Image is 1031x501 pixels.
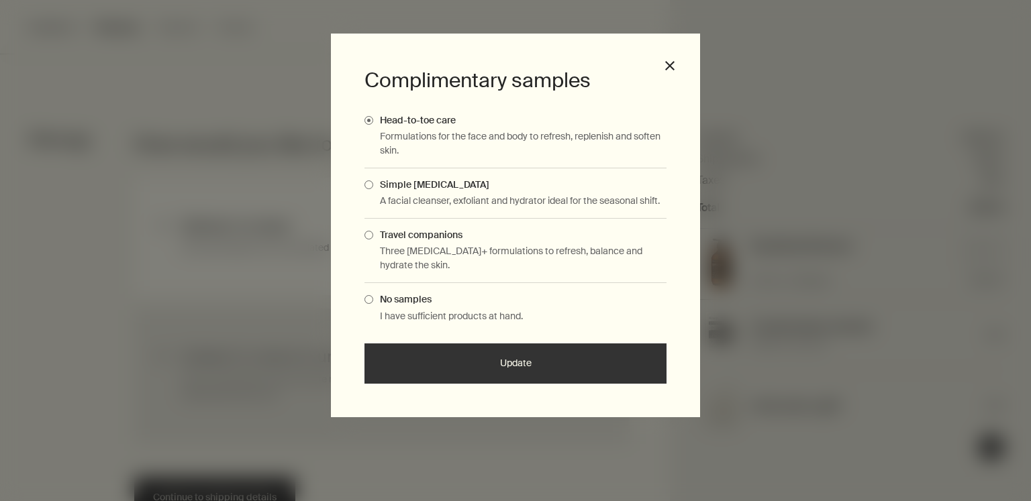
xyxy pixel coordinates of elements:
[364,343,667,384] button: Update
[373,114,456,126] span: Head-to-toe care
[380,129,667,158] p: Formulations for the face and body to refresh, replenish and soften skin.
[380,244,667,272] p: Three [MEDICAL_DATA]+ formulations to refresh, balance and hydrate the skin.
[373,178,489,190] span: Simple [MEDICAL_DATA]
[664,60,676,72] button: close
[380,309,667,323] p: I have sufficient products at hand.
[373,293,432,305] span: No samples
[380,194,667,208] p: A facial cleanser, exfoliant and hydrator ideal for the seasonal shift.
[364,67,667,94] h3: Complimentary samples
[373,229,462,241] span: Travel companions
